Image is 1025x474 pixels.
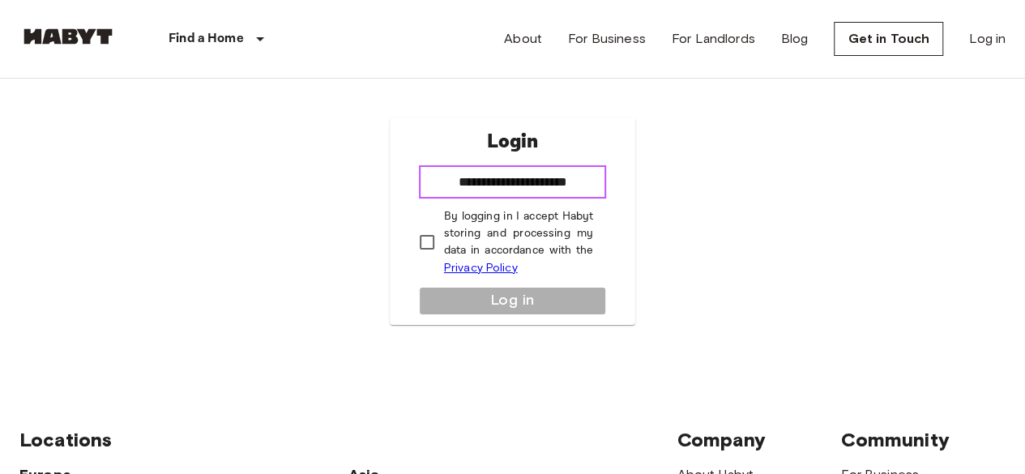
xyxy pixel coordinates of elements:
p: By logging in I accept Habyt storing and processing my data in accordance with the [444,208,594,277]
span: Locations [19,428,112,451]
a: For Landlords [672,29,755,49]
span: Community [841,428,949,451]
p: Find a Home [169,29,244,49]
p: Login [486,127,538,156]
img: Habyt [19,28,117,45]
a: Log in [969,29,1006,49]
a: For Business [568,29,646,49]
a: Privacy Policy [444,261,518,275]
a: Get in Touch [834,22,943,56]
a: About [504,29,542,49]
a: Blog [781,29,809,49]
span: Company [677,428,766,451]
